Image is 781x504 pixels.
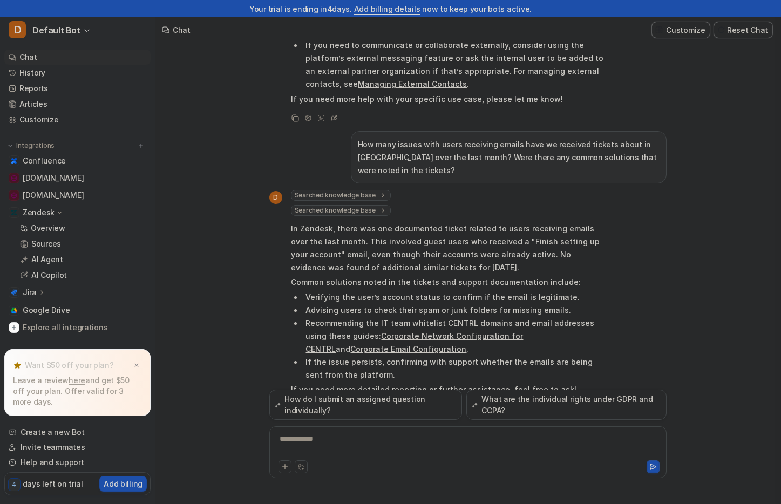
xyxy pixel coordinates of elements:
[303,317,607,356] li: Recommending the IT team whitelist CENTRL domains and email addresses using these guides: and .
[6,142,14,149] img: expand menu
[303,39,607,91] li: If you need to communicate or collaborate externally, consider using the platform’s external mess...
[269,191,282,204] span: D
[31,254,63,265] p: AI Agent
[16,221,151,236] a: Overview
[31,239,61,249] p: Sources
[4,140,58,151] button: Integrations
[23,478,83,489] p: days left on trial
[99,476,147,492] button: Add billing
[4,425,151,440] a: Create a new Bot
[4,188,151,203] a: home.atlassian.com[DOMAIN_NAME]
[104,478,142,489] p: Add billing
[25,360,114,371] p: Want $50 off your plan?
[32,23,80,38] span: Default Bot
[4,81,151,96] a: Reports
[303,304,607,317] li: Advising users to check their spam or junk folders for missing emails.
[12,480,17,489] p: 4
[16,268,151,283] a: AI Copilot
[23,173,84,183] span: [DOMAIN_NAME]
[133,362,140,369] img: x
[23,190,84,201] span: [DOMAIN_NAME]
[291,205,391,216] span: Searched knowledge base
[358,79,467,88] a: Managing External Contacts
[23,207,55,218] p: Zendesk
[717,26,725,34] img: reset
[303,356,607,382] li: If the issue persists, confirming with support whether the emails are being sent from the platform.
[9,21,26,38] span: D
[11,209,17,216] img: Zendesk
[9,322,19,333] img: explore all integrations
[291,93,607,106] p: If you need more help with your specific use case, please let me know!
[303,291,607,304] li: Verifying the user’s account status to confirm if the email is legitimate.
[291,276,607,289] p: Common solutions noted in the tickets and support documentation include:
[4,112,151,127] a: Customize
[655,26,663,34] img: customize
[23,319,146,336] span: Explore all integrations
[269,390,462,420] button: How do I submit an assigned question individually?
[16,141,55,150] p: Integrations
[4,171,151,186] a: id.atlassian.com[DOMAIN_NAME]
[291,383,607,396] p: If you need more detailed reporting or further assistance, feel free to ask!
[11,192,17,199] img: home.atlassian.com
[4,303,151,318] a: Google DriveGoogle Drive
[652,22,709,38] button: Customize
[11,158,17,164] img: Confluence
[4,455,151,470] a: Help and support
[11,175,17,181] img: id.atlassian.com
[31,223,65,234] p: Overview
[666,24,705,36] p: Customize
[4,153,151,168] a: ConfluenceConfluence
[4,50,151,65] a: Chat
[31,270,67,281] p: AI Copilot
[354,4,420,13] a: Add billing details
[23,155,66,166] span: Confluence
[23,287,37,298] p: Jira
[13,375,142,407] p: Leave a review and get $50 off your plan. Offer valid for 3 more days.
[4,97,151,112] a: Articles
[4,65,151,80] a: History
[11,289,17,296] img: Jira
[714,22,772,38] button: Reset Chat
[4,320,151,335] a: Explore all integrations
[16,236,151,251] a: Sources
[305,331,523,353] a: Corporate Network Configuration for CENTRL
[358,138,660,177] p: How many issues with users receiving emails have we received tickets about in [GEOGRAPHIC_DATA] o...
[466,390,667,420] button: What are the individual rights under GDPR and CCPA?
[69,376,85,385] a: here
[13,361,22,370] img: star
[291,190,391,201] span: Searched knowledge base
[16,252,151,267] a: AI Agent
[173,24,191,36] div: Chat
[350,344,466,353] a: Corporate Email Configuration
[11,307,17,314] img: Google Drive
[291,222,607,274] p: In Zendesk, there was one documented ticket related to users receiving emails over the last month...
[23,305,70,316] span: Google Drive
[137,142,145,149] img: menu_add.svg
[4,440,151,455] a: Invite teammates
